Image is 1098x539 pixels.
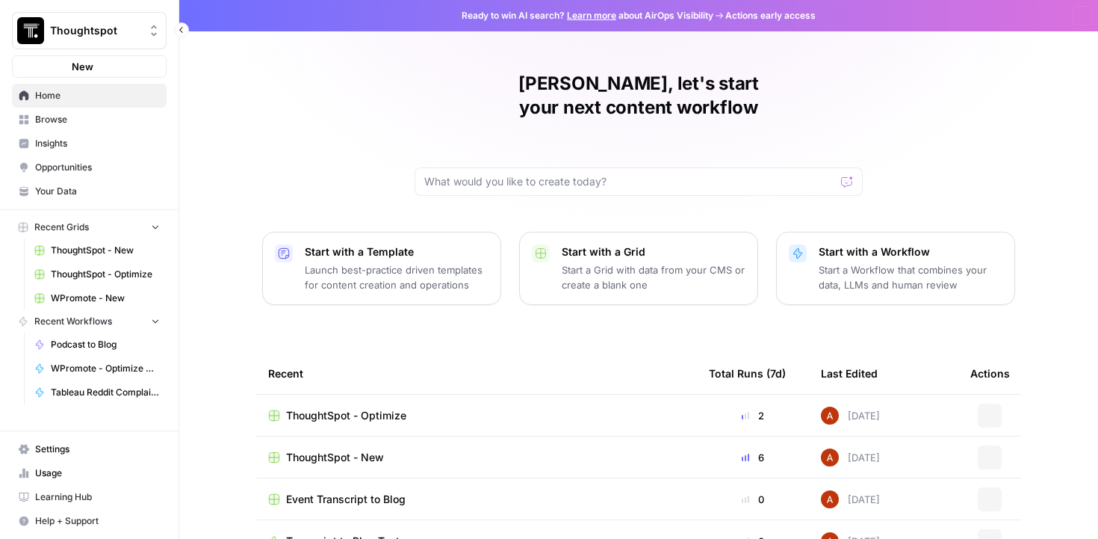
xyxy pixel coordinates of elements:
[12,132,167,155] a: Insights
[28,381,167,404] a: Tableau Reddit Complaint Collector
[50,23,140,38] span: Thoughtspot
[28,238,167,262] a: ThoughtSpot - New
[34,315,112,328] span: Recent Workflows
[821,407,839,425] img: vrq4y4cr1c7o18g7bic8abpwgxlg
[519,232,758,305] button: Start with a GridStart a Grid with data from your CMS or create a blank one
[821,449,880,466] div: [DATE]
[286,450,384,465] span: ThoughtSpot - New
[821,449,839,466] img: vrq4y4cr1c7o18g7bic8abpwgxlg
[970,353,1010,394] div: Actions
[35,185,160,198] span: Your Data
[35,514,160,528] span: Help + Support
[28,333,167,357] a: Podcast to Blog
[821,490,839,508] img: vrq4y4cr1c7o18g7bic8abpwgxlg
[709,450,797,465] div: 6
[12,155,167,179] a: Opportunities
[51,362,160,375] span: WPromote - Optimize Article
[819,262,1002,292] p: Start a Workflow that combines your data, LLMs and human review
[35,161,160,174] span: Opportunities
[562,262,745,292] p: Start a Grid with data from your CMS or create a blank one
[51,292,160,305] span: WPromote - New
[12,55,167,78] button: New
[424,174,835,189] input: What would you like to create today?
[35,490,160,504] span: Learning Hub
[725,9,816,22] span: Actions early access
[567,10,616,21] a: Learn more
[562,244,745,259] p: Start with a Grid
[12,437,167,461] a: Settings
[268,353,685,394] div: Recent
[12,216,167,238] button: Recent Grids
[462,9,713,22] span: Ready to win AI search? about AirOps Visibility
[305,244,488,259] p: Start with a Template
[286,492,406,507] span: Event Transcript to Blog
[35,443,160,456] span: Settings
[51,338,160,351] span: Podcast to Blog
[821,490,880,508] div: [DATE]
[34,221,89,234] span: Recent Grids
[262,232,501,305] button: Start with a TemplateLaunch best-practice driven templates for content creation and operations
[268,408,685,423] a: ThoughtSpot - Optimize
[35,89,160,102] span: Home
[17,17,44,44] img: Thoughtspot Logo
[28,357,167,381] a: WPromote - Optimize Article
[12,84,167,108] a: Home
[268,492,685,507] a: Event Transcript to Blog
[268,450,685,465] a: ThoughtSpot - New
[35,137,160,150] span: Insights
[821,407,880,425] div: [DATE]
[51,244,160,257] span: ThoughtSpot - New
[35,466,160,480] span: Usage
[51,386,160,399] span: Tableau Reddit Complaint Collector
[819,244,1002,259] p: Start with a Workflow
[709,492,797,507] div: 0
[415,72,863,120] h1: [PERSON_NAME], let's start your next content workflow
[776,232,1015,305] button: Start with a WorkflowStart a Workflow that combines your data, LLMs and human review
[51,268,160,281] span: ThoughtSpot - Optimize
[12,461,167,485] a: Usage
[709,353,786,394] div: Total Runs (7d)
[12,310,167,333] button: Recent Workflows
[12,179,167,203] a: Your Data
[12,12,167,49] button: Workspace: Thoughtspot
[12,485,167,509] a: Learning Hub
[821,353,878,394] div: Last Edited
[35,113,160,126] span: Browse
[12,509,167,533] button: Help + Support
[286,408,406,423] span: ThoughtSpot - Optimize
[12,108,167,132] a: Browse
[28,286,167,310] a: WPromote - New
[709,408,797,423] div: 2
[305,262,488,292] p: Launch best-practice driven templates for content creation and operations
[72,59,93,74] span: New
[28,262,167,286] a: ThoughtSpot - Optimize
